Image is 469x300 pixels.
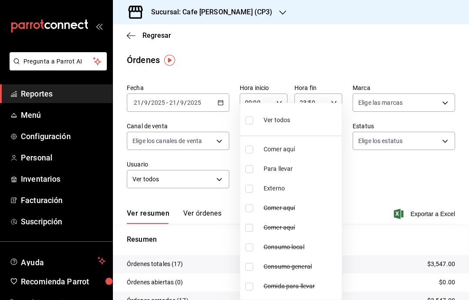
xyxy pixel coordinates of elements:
span: Comer aquí [264,145,338,154]
span: Externo [264,184,338,193]
span: Comer aquí [264,203,338,213]
span: Para llevar [264,164,338,173]
span: Ver todos [264,116,290,125]
span: Consumo local [264,243,338,252]
span: Consumo general [264,262,338,271]
span: Comer aquí [264,223,338,232]
img: Tooltip marker [164,55,175,66]
span: Comida para llevar [264,282,338,291]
